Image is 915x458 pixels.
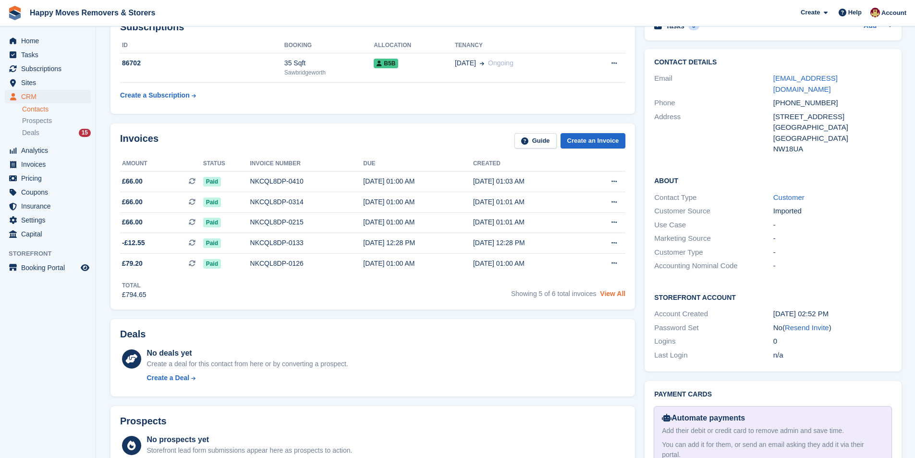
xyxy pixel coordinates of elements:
div: NW18UA [773,144,892,155]
span: Prospects [22,116,52,125]
span: Pricing [21,172,79,185]
div: 35 Sqft [284,58,374,68]
div: Automate payments [662,412,884,424]
div: [DATE] 01:00 AM [363,176,473,186]
div: Customer Source [654,206,773,217]
a: menu [5,227,91,241]
span: Showing 5 of 6 total invoices [511,290,596,297]
div: No prospects yet [146,434,352,446]
div: [DATE] 01:01 AM [473,217,583,227]
div: NKCQL8DP-0410 [250,176,364,186]
a: Add [864,21,877,32]
div: NKCQL8DP-0314 [250,197,364,207]
div: [GEOGRAPHIC_DATA] [773,122,892,133]
div: NKCQL8DP-0133 [250,238,364,248]
div: - [773,220,892,231]
span: Invoices [21,158,79,171]
div: Password Set [654,322,773,334]
div: NKCQL8DP-0126 [250,259,364,269]
div: [DATE] 02:52 PM [773,309,892,320]
div: [DATE] 01:00 AM [473,259,583,269]
span: Help [848,8,862,17]
a: menu [5,34,91,48]
div: [DATE] 01:01 AM [473,197,583,207]
span: Tasks [21,48,79,62]
div: Add their debit or credit card to remove admin and save time. [662,426,884,436]
img: stora-icon-8386f47178a22dfd0bd8f6a31ec36ba5ce8667c1dd55bd0f319d3a0aa187defe.svg [8,6,22,20]
div: No deals yet [146,347,348,359]
h2: Contact Details [654,59,892,66]
a: Create an Invoice [561,133,626,149]
div: Sawbridgeworth [284,68,374,77]
div: Imported [773,206,892,217]
span: Settings [21,213,79,227]
a: Prospects [22,116,91,126]
a: Deals 15 [22,128,91,138]
a: Resend Invite [785,323,829,332]
span: Sites [21,76,79,89]
div: [DATE] 12:28 PM [363,238,473,248]
span: Paid [203,218,221,227]
span: Ongoing [488,59,513,67]
span: Capital [21,227,79,241]
div: NKCQL8DP-0215 [250,217,364,227]
div: Total [122,281,146,290]
a: Happy Moves Removers & Storers [26,5,159,21]
div: [STREET_ADDRESS] [773,111,892,123]
a: Guide [514,133,557,149]
div: No [773,322,892,334]
div: 0 [773,336,892,347]
div: Address [654,111,773,155]
h2: Subscriptions [120,22,625,33]
span: £66.00 [122,217,143,227]
th: Invoice number [250,156,364,172]
div: Marketing Source [654,233,773,244]
span: CRM [21,90,79,103]
span: Paid [203,238,221,248]
a: menu [5,261,91,274]
a: menu [5,48,91,62]
a: Create a Deal [146,373,348,383]
th: Created [473,156,583,172]
span: Account [881,8,906,18]
a: menu [5,172,91,185]
span: Home [21,34,79,48]
div: [DATE] 12:28 PM [473,238,583,248]
span: Create [801,8,820,17]
div: 15 [79,129,91,137]
a: menu [5,90,91,103]
span: Subscriptions [21,62,79,75]
div: Phone [654,98,773,109]
img: Steven Fry [870,8,880,17]
div: [DATE] 01:00 AM [363,197,473,207]
h2: Storefront Account [654,292,892,302]
a: menu [5,199,91,213]
div: [GEOGRAPHIC_DATA] [773,133,892,144]
th: Tenancy [455,38,582,53]
h2: Tasks [666,22,684,30]
div: Logins [654,336,773,347]
span: Storefront [9,249,96,259]
span: -£12.55 [122,238,145,248]
h2: Invoices [120,133,159,149]
h2: About [654,175,892,185]
a: menu [5,213,91,227]
a: menu [5,144,91,157]
a: Customer [773,193,805,201]
span: Insurance [21,199,79,213]
div: n/a [773,350,892,361]
th: Allocation [374,38,455,53]
span: Paid [203,198,221,207]
div: Create a Subscription [120,90,190,100]
a: Preview store [79,262,91,273]
h2: Payment cards [654,391,892,398]
div: Use Case [654,220,773,231]
span: ( ) [782,323,831,332]
th: Booking [284,38,374,53]
div: - [773,247,892,258]
a: View All [600,290,625,297]
th: Due [363,156,473,172]
span: Paid [203,259,221,269]
div: Email [654,73,773,95]
span: £79.20 [122,259,143,269]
